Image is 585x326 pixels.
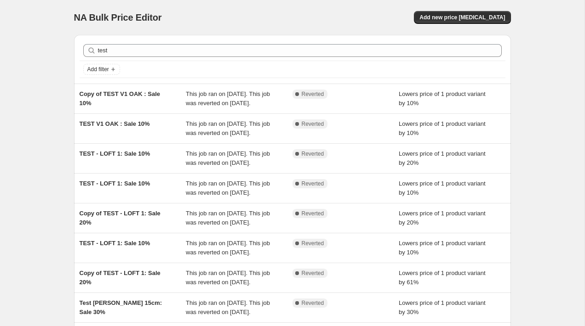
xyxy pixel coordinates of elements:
span: Reverted [302,120,324,128]
span: Copy of TEST - LOFT 1: Sale 20% [80,210,161,226]
span: Lowers price of 1 product variant by 10% [399,90,486,107]
span: TEST - LOFT 1: Sale 10% [80,240,150,247]
span: Lowers price of 1 product variant by 61% [399,270,486,286]
span: Reverted [302,240,324,247]
span: Test [PERSON_NAME] 15cm: Sale 30% [80,299,162,315]
span: TEST - LOFT 1: Sale 10% [80,150,150,157]
span: This job ran on [DATE]. This job was reverted on [DATE]. [186,210,270,226]
span: Reverted [302,180,324,187]
span: Lowers price of 1 product variant by 10% [399,180,486,196]
span: This job ran on [DATE]. This job was reverted on [DATE]. [186,150,270,166]
span: Reverted [302,270,324,277]
span: This job ran on [DATE]. This job was reverted on [DATE]. [186,90,270,107]
span: TEST V1 OAK : Sale 10% [80,120,150,127]
span: Reverted [302,299,324,307]
span: Lowers price of 1 product variant by 30% [399,299,486,315]
span: This job ran on [DATE]. This job was reverted on [DATE]. [186,240,270,256]
span: Lowers price of 1 product variant by 10% [399,240,486,256]
span: Lowers price of 1 product variant by 20% [399,210,486,226]
span: Reverted [302,210,324,217]
span: This job ran on [DATE]. This job was reverted on [DATE]. [186,270,270,286]
button: Add filter [83,64,120,75]
span: This job ran on [DATE]. This job was reverted on [DATE]. [186,299,270,315]
span: Lowers price of 1 product variant by 20% [399,150,486,166]
span: This job ran on [DATE]. This job was reverted on [DATE]. [186,120,270,136]
span: Add new price [MEDICAL_DATA] [419,14,505,21]
span: TEST - LOFT 1: Sale 10% [80,180,150,187]
span: Lowers price of 1 product variant by 10% [399,120,486,136]
span: Copy of TEST - LOFT 1: Sale 20% [80,270,161,286]
span: Reverted [302,90,324,98]
span: Copy of TEST V1 OAK : Sale 10% [80,90,161,107]
span: NA Bulk Price Editor [74,12,162,22]
button: Add new price [MEDICAL_DATA] [414,11,510,24]
span: This job ran on [DATE]. This job was reverted on [DATE]. [186,180,270,196]
span: Add filter [87,66,109,73]
span: Reverted [302,150,324,157]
